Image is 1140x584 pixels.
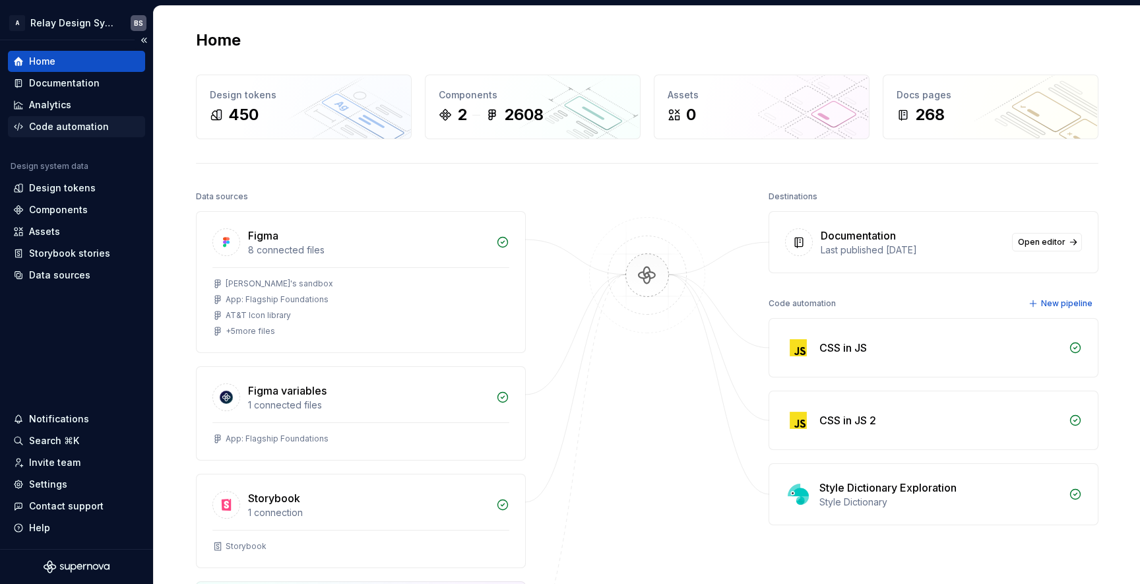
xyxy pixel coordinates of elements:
div: Storybook [226,541,267,552]
div: Documentation [821,228,896,243]
div: BS [134,18,143,28]
div: Figma [248,228,278,243]
span: New pipeline [1041,298,1092,309]
div: Data sources [29,269,90,282]
div: [PERSON_NAME]'s sandbox [226,278,333,289]
div: Docs pages [897,88,1085,102]
a: Design tokens [8,178,145,199]
div: 268 [915,104,945,125]
div: Design tokens [210,88,398,102]
div: + 5 more files [226,326,275,337]
div: Analytics [29,98,71,112]
div: Code automation [29,120,109,133]
div: Design tokens [29,181,96,195]
div: 0 [686,104,696,125]
div: 2608 [504,104,544,125]
a: Documentation [8,73,145,94]
div: Destinations [769,187,817,206]
a: Analytics [8,94,145,115]
div: 1 connection [248,506,488,519]
div: Design system data [11,161,88,172]
div: Home [29,55,55,68]
div: Assets [29,225,60,238]
div: Contact support [29,500,104,513]
div: Settings [29,478,67,491]
div: Code automation [769,294,836,313]
div: Storybook stories [29,247,110,260]
button: Search ⌘K [8,430,145,451]
div: Assets [668,88,856,102]
div: Storybook [248,490,300,506]
div: 450 [228,104,259,125]
a: Assets [8,221,145,242]
a: Figma variables1 connected filesApp: Flagship Foundations [196,366,526,461]
div: App: Flagship Foundations [226,294,329,305]
div: Last published [DATE] [821,243,1004,257]
h2: Home [196,30,241,51]
a: Data sources [8,265,145,286]
a: Assets0 [654,75,870,139]
span: Open editor [1018,237,1065,247]
div: Style Dictionary Exploration [819,480,957,496]
a: Components [8,199,145,220]
div: Style Dictionary [819,496,1061,509]
a: Docs pages268 [883,75,1098,139]
svg: Supernova Logo [44,560,110,573]
div: CSS in JS 2 [819,412,876,428]
div: AT&T Icon library [226,310,291,321]
a: Open editor [1012,233,1082,251]
div: CSS in JS [819,340,867,356]
a: Design tokens450 [196,75,412,139]
button: Help [8,517,145,538]
button: Contact support [8,496,145,517]
div: App: Flagship Foundations [226,434,329,444]
div: 1 connected files [248,399,488,412]
div: A [9,15,25,31]
a: Settings [8,474,145,495]
div: Help [29,521,50,535]
a: Invite team [8,452,145,473]
a: Components22608 [425,75,641,139]
div: Figma variables [248,383,327,399]
div: Components [439,88,627,102]
div: Invite team [29,456,80,469]
div: Relay Design System [30,16,115,30]
div: Components [29,203,88,216]
button: ARelay Design SystemBS [3,9,150,37]
div: Documentation [29,77,100,90]
a: Storybook1 connectionStorybook [196,474,526,568]
div: Search ⌘K [29,434,79,447]
a: Home [8,51,145,72]
a: Storybook stories [8,243,145,264]
button: Notifications [8,408,145,430]
a: Figma8 connected files[PERSON_NAME]'s sandboxApp: Flagship FoundationsAT&T Icon library+5more files [196,211,526,353]
div: Notifications [29,412,89,426]
div: Data sources [196,187,248,206]
button: New pipeline [1025,294,1098,313]
a: Code automation [8,116,145,137]
div: 8 connected files [248,243,488,257]
div: 2 [457,104,467,125]
button: Collapse sidebar [135,31,153,49]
